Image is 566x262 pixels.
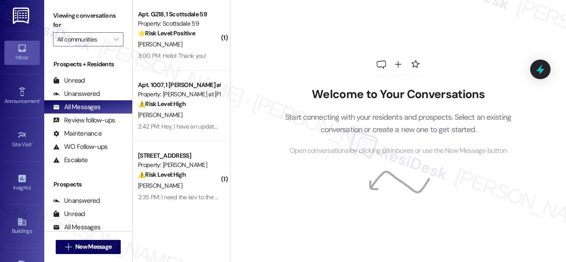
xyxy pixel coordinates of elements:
strong: ⚠️ Risk Level: High [138,171,186,178]
span: Open conversations by clicking on inboxes or use the New Message button [290,145,507,156]
h2: Welcome to Your Conversations [272,87,525,102]
a: Site Visit • [4,128,40,152]
span: New Message [75,242,111,251]
div: Prospects + Residents [44,60,132,69]
strong: 🌟 Risk Level: Positive [138,29,195,37]
div: Property: [PERSON_NAME] at [PERSON_NAME] [138,90,220,99]
div: Property: [PERSON_NAME] [138,160,220,170]
label: Viewing conversations for [53,9,123,32]
div: Escalate [53,156,88,165]
span: [PERSON_NAME] [138,182,182,190]
a: Inbox [4,41,40,65]
div: Prospects [44,180,132,189]
div: [STREET_ADDRESS] [138,151,220,160]
a: Buildings [4,214,40,238]
i:  [65,243,72,251]
div: 2:35 PM: I need the key to the outside storage closet door they replaced. No one left a new key [138,193,381,201]
i:  [114,36,119,43]
span: • [39,97,41,103]
input: All communities [57,32,109,46]
div: WO Follow-ups [53,142,107,152]
div: Unanswered [53,196,100,205]
img: ResiDesk Logo [13,8,31,24]
div: Unanswered [53,89,100,99]
span: • [32,140,33,146]
div: All Messages [53,103,100,112]
div: Property: Scottsdale 59 [138,19,220,28]
div: Apt. 1007, 1 [PERSON_NAME] at [PERSON_NAME] [138,80,220,90]
a: Insights • [4,171,40,195]
div: Maintenance [53,129,102,138]
div: Apt. G218, 1 Scottsdale 59 [138,10,220,19]
button: New Message [56,240,121,254]
strong: ⚠️ Risk Level: High [138,100,186,108]
span: [PERSON_NAME] [138,111,182,119]
div: Unread [53,209,85,219]
div: 3:00 PM: Hello! Thank you! [138,52,206,60]
p: Start connecting with your residents and prospects. Select an existing conversation or create a n... [272,111,525,136]
span: • [31,183,32,190]
div: Unread [53,76,85,85]
div: Review follow-ups [53,116,115,125]
div: All Messages [53,223,100,232]
span: [PERSON_NAME] [138,40,182,48]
